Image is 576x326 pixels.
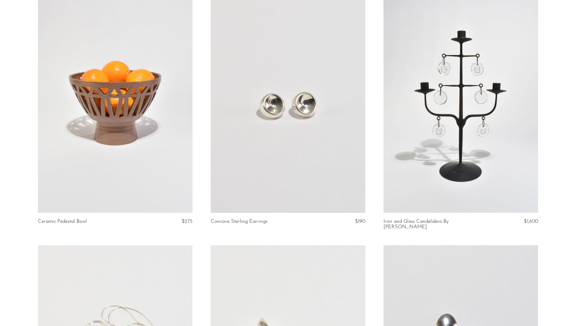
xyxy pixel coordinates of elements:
[524,219,538,224] span: $1,600
[182,219,193,224] span: $275
[383,219,488,230] a: Iron and Glass Candelabra By [PERSON_NAME]
[38,219,87,224] a: Ceramic Pedestal Bowl
[355,219,365,224] span: $190
[211,219,268,224] a: Concave Sterling Earrings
